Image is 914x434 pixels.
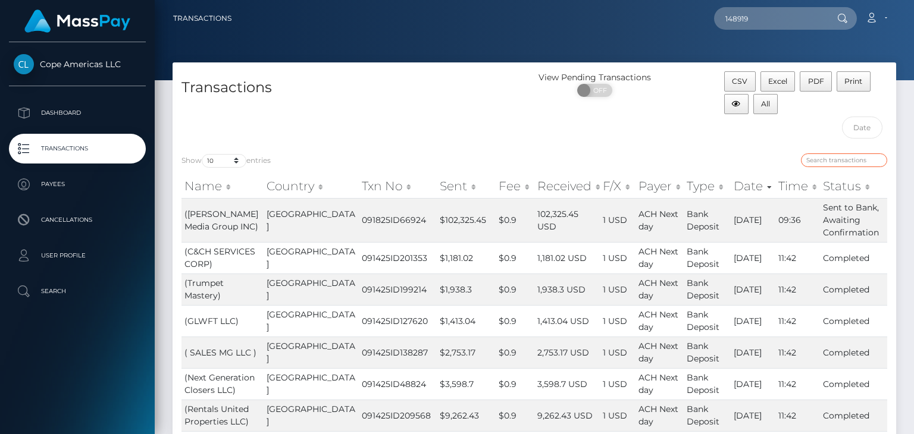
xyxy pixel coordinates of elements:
[684,198,731,242] td: Bank Deposit
[534,273,600,305] td: 1,938.3 USD
[534,400,600,431] td: 9,262.43 USD
[184,209,258,232] span: ([PERSON_NAME] Media Group INC)
[14,282,141,300] p: Search
[724,94,749,114] button: Column visibility
[731,305,775,336] td: [DATE]
[600,198,636,242] td: 1 USD
[14,211,141,229] p: Cancellations
[820,198,887,242] td: Sent to Bank, Awaiting Confirmation
[732,77,747,86] span: CSV
[731,174,775,198] th: Date: activate to sort column ascending
[534,242,600,273] td: 1,181.02 USD
[731,336,775,368] td: [DATE]
[753,94,778,114] button: All
[638,404,678,427] span: ACH Next day
[820,368,887,400] td: Completed
[496,368,534,400] td: $0.9
[14,104,141,122] p: Dashboard
[800,71,832,92] button: PDF
[496,242,534,273] td: $0.9
[684,336,731,368] td: Bank Deposit
[184,404,249,427] span: (Rentals United Properties LLC)
[844,77,862,86] span: Print
[437,174,496,198] th: Sent: activate to sort column ascending
[9,59,146,70] span: Cope Americas LLC
[761,99,770,108] span: All
[731,242,775,273] td: [DATE]
[359,198,437,242] td: 091825ID66924
[775,400,820,431] td: 11:42
[534,174,600,198] th: Received: activate to sort column ascending
[437,242,496,273] td: $1,181.02
[820,305,887,336] td: Completed
[534,198,600,242] td: 102,325.45 USD
[638,278,678,301] span: ACH Next day
[731,368,775,400] td: [DATE]
[600,336,636,368] td: 1 USD
[496,305,534,336] td: $0.9
[684,368,731,400] td: Bank Deposit
[638,246,678,269] span: ACH Next day
[636,174,684,198] th: Payer: activate to sort column ascending
[14,140,141,158] p: Transactions
[496,198,534,242] td: $0.9
[264,174,359,198] th: Country: activate to sort column ascending
[496,336,534,368] td: $0.9
[842,117,883,139] input: Date filter
[437,273,496,305] td: $1,938.3
[837,71,871,92] button: Print
[359,174,437,198] th: Txn No: activate to sort column ascending
[820,273,887,305] td: Completed
[437,198,496,242] td: $102,325.45
[534,368,600,400] td: 3,598.7 USD
[534,336,600,368] td: 2,753.17 USD
[264,273,359,305] td: [GEOGRAPHIC_DATA]
[173,6,231,31] a: Transactions
[264,368,359,400] td: [GEOGRAPHIC_DATA]
[684,242,731,273] td: Bank Deposit
[534,305,600,336] td: 1,413.04 USD
[584,84,613,97] span: OFF
[184,347,256,358] span: ( SALES MG LLC )
[437,336,496,368] td: $2,753.17
[600,242,636,273] td: 1 USD
[775,242,820,273] td: 11:42
[181,77,525,98] h4: Transactions
[359,242,437,273] td: 091425ID201353
[684,400,731,431] td: Bank Deposit
[14,247,141,265] p: User Profile
[638,341,678,364] span: ACH Next day
[184,278,224,301] span: (Trumpet Mastery)
[724,71,756,92] button: CSV
[9,205,146,235] a: Cancellations
[496,174,534,198] th: Fee: activate to sort column ascending
[600,305,636,336] td: 1 USD
[731,400,775,431] td: [DATE]
[9,241,146,271] a: User Profile
[600,273,636,305] td: 1 USD
[820,242,887,273] td: Completed
[264,336,359,368] td: [GEOGRAPHIC_DATA]
[714,7,826,30] input: Search...
[24,10,130,33] img: MassPay Logo
[181,174,264,198] th: Name: activate to sort column ascending
[359,336,437,368] td: 091425ID138287
[264,305,359,336] td: [GEOGRAPHIC_DATA]
[775,336,820,368] td: 11:42
[820,336,887,368] td: Completed
[684,273,731,305] td: Bank Deposit
[359,368,437,400] td: 091425ID48824
[437,368,496,400] td: $3,598.7
[437,305,496,336] td: $1,413.04
[600,400,636,431] td: 1 USD
[496,400,534,431] td: $0.9
[264,242,359,273] td: [GEOGRAPHIC_DATA]
[600,174,636,198] th: F/X: activate to sort column ascending
[775,368,820,400] td: 11:42
[534,71,655,84] div: View Pending Transactions
[600,368,636,400] td: 1 USD
[760,71,796,92] button: Excel
[638,209,678,232] span: ACH Next day
[181,154,271,168] label: Show entries
[775,273,820,305] td: 11:42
